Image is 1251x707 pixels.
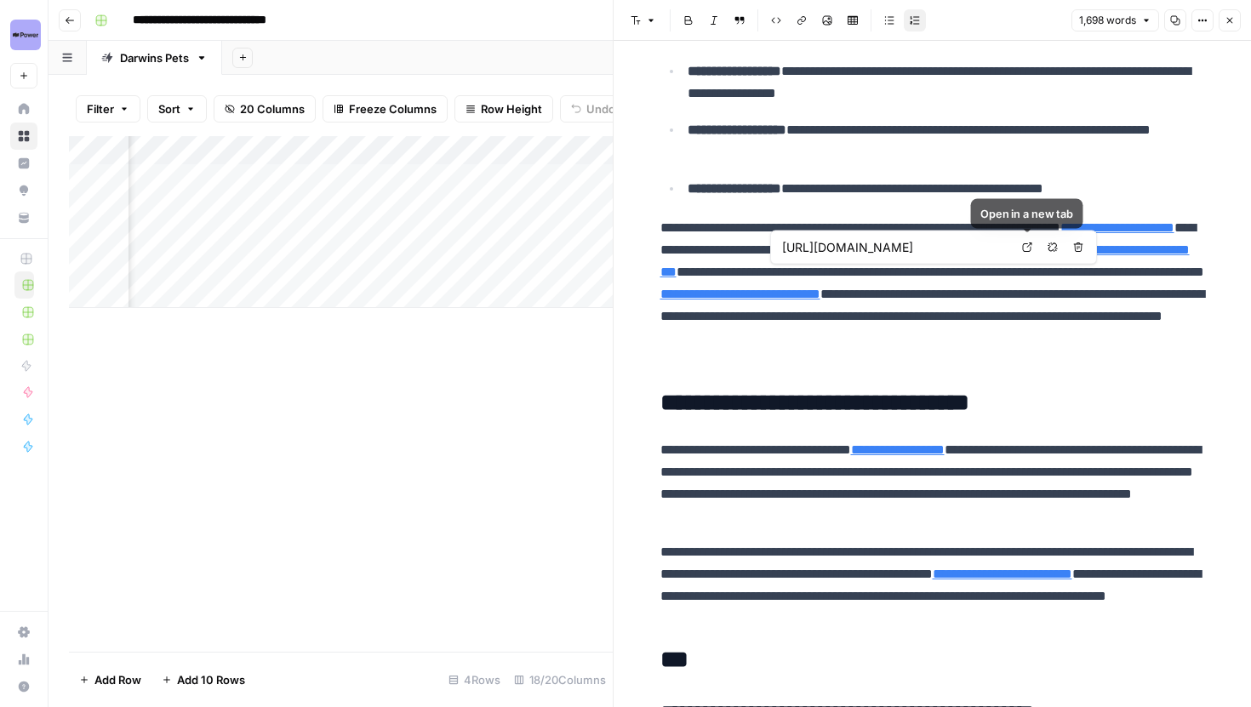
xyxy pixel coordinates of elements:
span: 20 Columns [240,100,305,117]
button: Workspace: Power Digital [10,14,37,56]
span: Freeze Columns [349,100,437,117]
a: Darwins Pets [87,41,222,75]
button: Sort [147,95,207,123]
span: Add Row [94,671,141,688]
button: Row Height [454,95,553,123]
button: Freeze Columns [323,95,448,123]
button: 1,698 words [1071,9,1159,31]
button: Help + Support [10,673,37,700]
a: Browse [10,123,37,150]
span: Undo [586,100,615,117]
span: Add 10 Rows [177,671,245,688]
div: 4 Rows [442,666,507,693]
a: Home [10,95,37,123]
button: Add Row [69,666,151,693]
div: 18/20 Columns [507,666,613,693]
button: Filter [76,95,140,123]
a: Settings [10,619,37,646]
a: Usage [10,646,37,673]
span: Row Height [481,100,542,117]
button: 20 Columns [214,95,316,123]
button: Add 10 Rows [151,666,255,693]
button: Undo [560,95,626,123]
span: Filter [87,100,114,117]
a: Opportunities [10,177,37,204]
img: Power Digital Logo [10,20,41,50]
span: Sort [158,100,180,117]
div: Darwins Pets [120,49,189,66]
a: Your Data [10,204,37,231]
a: Insights [10,150,37,177]
span: 1,698 words [1079,13,1136,28]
